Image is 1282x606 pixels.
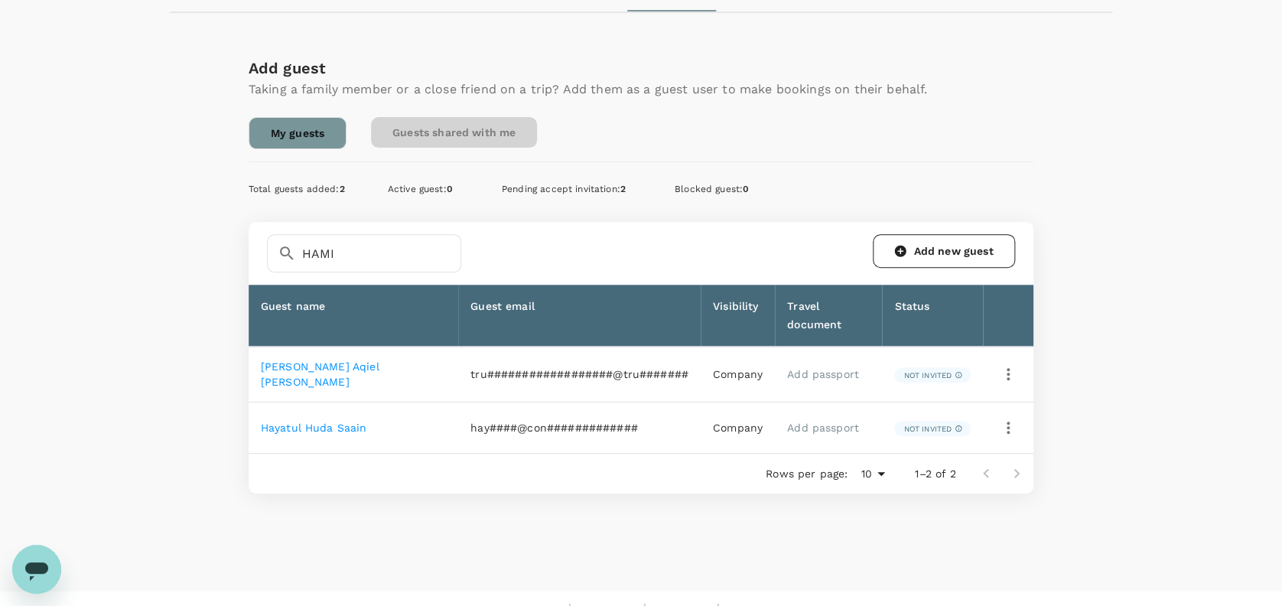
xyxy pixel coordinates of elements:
[743,184,749,194] span: 0
[249,56,928,80] div: Add guest
[701,285,775,347] th: Visibility
[249,285,458,347] th: Guest name
[775,285,882,347] th: Travel document
[388,184,453,194] span: Active guest :
[458,285,701,347] th: Guest email
[713,368,763,380] span: Company
[787,422,859,434] a: Add passport
[340,184,345,194] span: 2
[447,184,453,194] span: 0
[261,422,367,434] a: Hayatul Huda Saain
[882,285,983,347] th: Status
[249,184,345,194] span: Total guests added :
[249,80,928,99] p: Taking a family member or a close friend on a trip? Add them as a guest user to make bookings on ...
[12,545,61,594] iframe: Button to launch messaging window
[620,184,626,194] span: 2
[470,368,688,380] span: tru##################@tru#######
[787,368,859,380] a: Add passport
[915,466,955,481] p: 1–2 of 2
[249,117,347,149] a: My guests
[713,422,763,434] span: Company
[675,184,749,194] span: Blocked guest :
[302,234,461,272] input: Search for a guest
[903,423,952,435] p: Not invited
[766,466,848,481] p: Rows per page:
[261,360,379,388] a: [PERSON_NAME] Aqiel [PERSON_NAME]
[903,370,952,381] p: Not invited
[854,463,890,485] div: 10
[502,184,626,194] span: Pending accept invitation :
[470,422,638,434] span: hay####@con#############
[371,117,537,148] a: Guests shared with me
[873,234,1015,268] a: Add new guest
